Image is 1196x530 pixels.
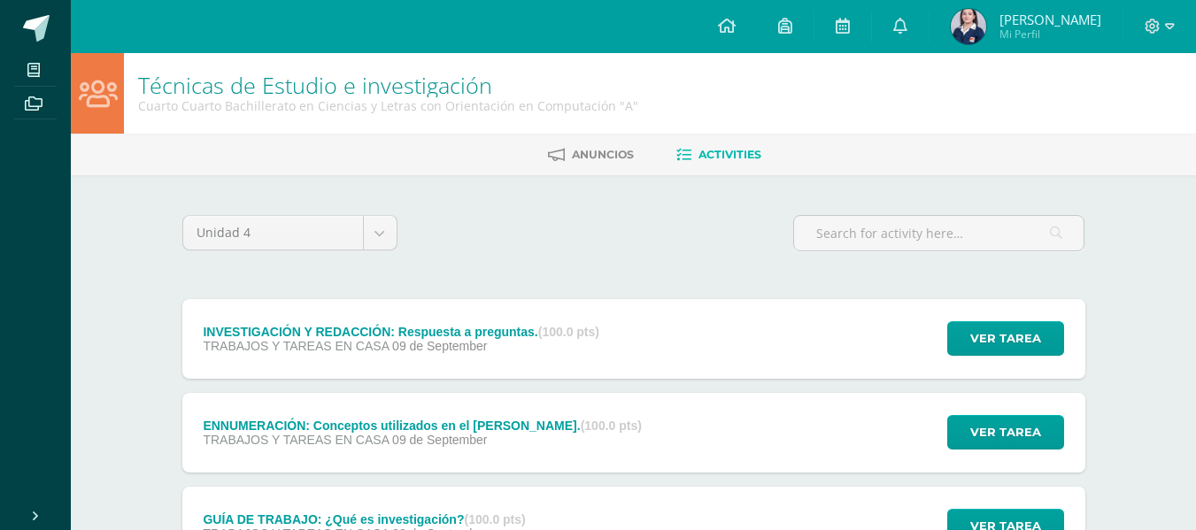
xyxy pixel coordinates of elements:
strong: (100.0 pts) [538,325,599,339]
img: dec8df1200ccd7bd8674d58b6835b718.png [951,9,986,44]
button: Ver tarea [947,321,1064,356]
span: Anuncios [572,148,634,161]
div: GUÍA DE TRABAJO: ¿Qué es investigación? [203,512,525,526]
span: Ver tarea [970,322,1041,355]
span: Mi Perfil [999,27,1101,42]
strong: (100.0 pts) [464,512,525,526]
span: Activities [698,148,761,161]
h1: Técnicas de Estudio e investigación [138,73,638,97]
div: INVESTIGACIÓN Y REDACCIÓN: Respuesta a preguntas. [203,325,599,339]
span: Unidad 4 [197,216,350,250]
span: TRABAJOS Y TAREAS EN CASA [203,339,389,353]
span: 09 de September [392,339,487,353]
a: Técnicas de Estudio e investigación [138,70,492,100]
input: Search for activity here… [794,216,1084,250]
span: Ver tarea [970,416,1041,449]
span: TRABAJOS Y TAREAS EN CASA [203,433,389,447]
a: Anuncios [548,141,634,169]
span: 09 de September [392,433,487,447]
span: [PERSON_NAME] [999,11,1101,28]
div: Cuarto Cuarto Bachillerato en Ciencias y Letras con Orientación en Computación 'A' [138,97,638,114]
button: Ver tarea [947,415,1064,449]
div: ENNUMERACIÓN: Conceptos utilizados en el [PERSON_NAME]. [203,419,642,433]
strong: (100.0 pts) [581,419,642,433]
a: Unidad 4 [183,216,397,250]
a: Activities [676,141,761,169]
